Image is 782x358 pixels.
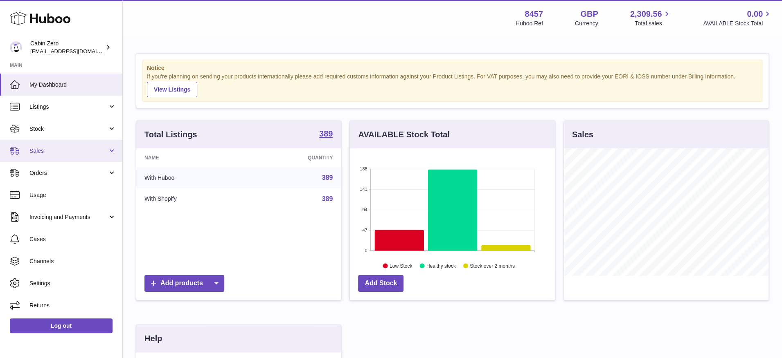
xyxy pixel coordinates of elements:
[29,213,108,221] span: Invoicing and Payments
[29,103,108,111] span: Listings
[29,302,116,309] span: Returns
[525,9,543,20] strong: 8457
[144,129,197,140] h3: Total Listings
[572,129,593,140] h3: Sales
[390,263,412,268] text: Low Stock
[30,48,120,54] span: [EMAIL_ADDRESS][DOMAIN_NAME]
[29,280,116,287] span: Settings
[319,130,333,139] a: 389
[136,188,247,210] td: With Shopify
[363,228,367,233] text: 47
[147,82,197,97] a: View Listings
[703,20,772,27] span: AVAILABLE Stock Total
[29,191,116,199] span: Usage
[360,166,367,171] text: 188
[144,333,162,344] h3: Help
[147,73,758,97] div: If you're planning on sending your products internationally please add required customs informati...
[29,257,116,265] span: Channels
[136,167,247,188] td: With Huboo
[29,235,116,243] span: Cases
[144,275,224,292] a: Add products
[29,81,116,89] span: My Dashboard
[29,147,108,155] span: Sales
[29,169,108,177] span: Orders
[630,9,662,20] span: 2,309.56
[247,148,341,167] th: Quantity
[360,187,367,192] text: 141
[147,64,758,72] strong: Notice
[580,9,598,20] strong: GBP
[575,20,598,27] div: Currency
[322,174,333,181] a: 389
[136,148,247,167] th: Name
[635,20,671,27] span: Total sales
[703,9,772,27] a: 0.00 AVAILABLE Stock Total
[365,248,367,253] text: 0
[29,125,108,133] span: Stock
[322,195,333,202] a: 389
[10,41,22,54] img: huboo@cabinzero.com
[30,40,104,55] div: Cabin Zero
[426,263,456,268] text: Healthy stock
[358,275,403,292] a: Add Stock
[358,129,449,140] h3: AVAILABLE Stock Total
[10,318,113,333] a: Log out
[630,9,672,27] a: 2,309.56 Total sales
[516,20,543,27] div: Huboo Ref
[363,207,367,212] text: 94
[747,9,763,20] span: 0.00
[319,130,333,138] strong: 389
[470,263,515,268] text: Stock over 2 months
